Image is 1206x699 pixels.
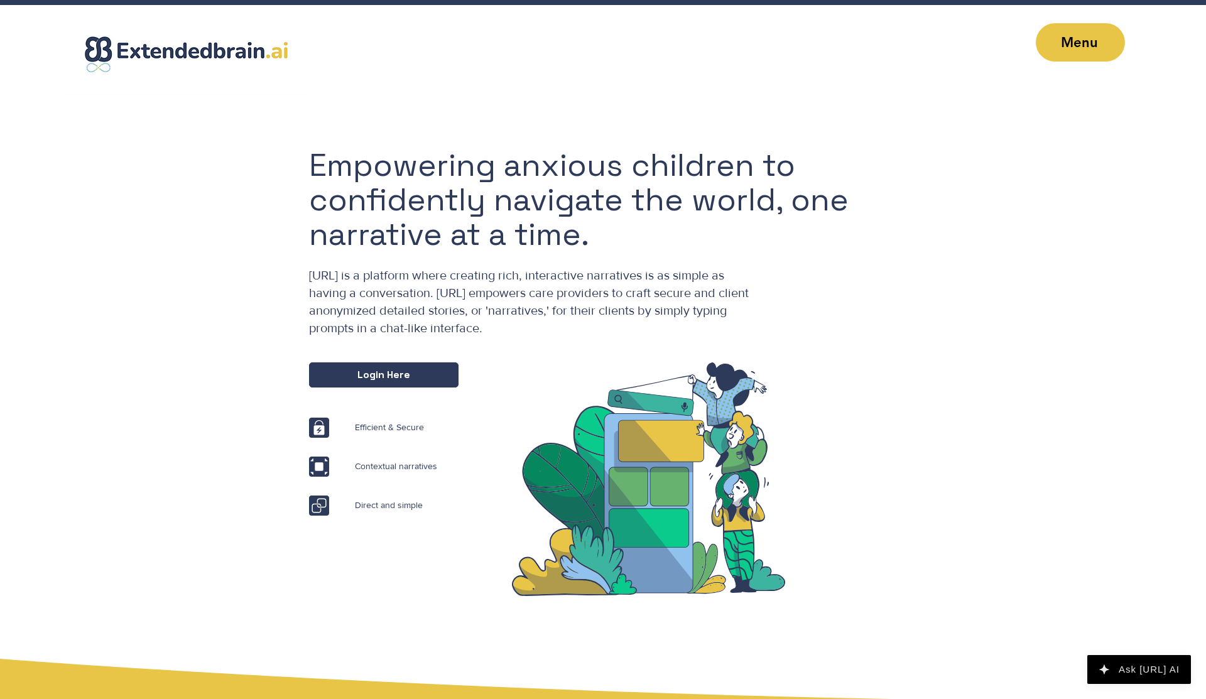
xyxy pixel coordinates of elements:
span: [URL] is a platform where creating rich, interactive narratives is as simple as having a conversa... [309,268,749,335]
p: Direct and simple [355,500,468,511]
h1: Empowering anxious children to confidently navigate the world, one narrative at a time. [309,148,915,252]
span: Menu [1061,34,1098,51]
p: Efficient & Secure [355,422,459,433]
span: Login Here [357,368,410,382]
p: Contextual narratives [355,461,459,472]
button: Ask [URL] AI [1087,655,1191,684]
button: Menu [1036,23,1125,62]
nav: Site [1036,23,1125,62]
a: Login Here [309,362,459,387]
